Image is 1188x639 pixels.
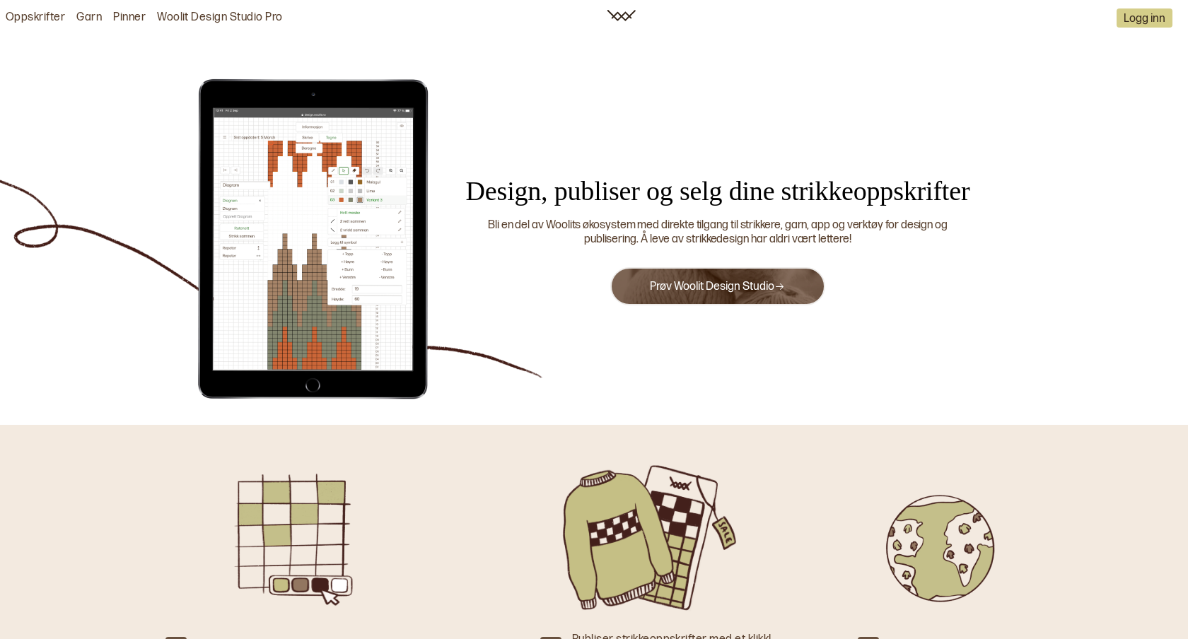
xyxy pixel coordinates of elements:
[157,11,283,25] a: Woolit Design Studio Pro
[444,174,992,209] div: Design, publiser og selg dine strikkeoppskrifter
[76,11,102,25] a: Garn
[555,460,746,616] img: Strikket genser og oppskrift til salg.
[842,460,1033,616] img: Jordkloden
[610,267,825,305] button: Prøv Woolit Design Studio
[650,280,785,293] a: Prøv Woolit Design Studio
[6,11,65,25] a: Oppskrifter
[1117,8,1172,28] button: Logg inn
[113,11,146,25] a: Pinner
[607,10,636,21] img: Woolit ikon
[462,218,974,248] div: Bli en del av Woolits økosystem med direkte tilgang til strikkere, garn, app og verktøy for desig...
[190,76,437,401] img: Illustrasjon av Woolit Design Studio Pro
[211,460,402,616] img: Illustrasjon av Woolit Design Studio Pro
